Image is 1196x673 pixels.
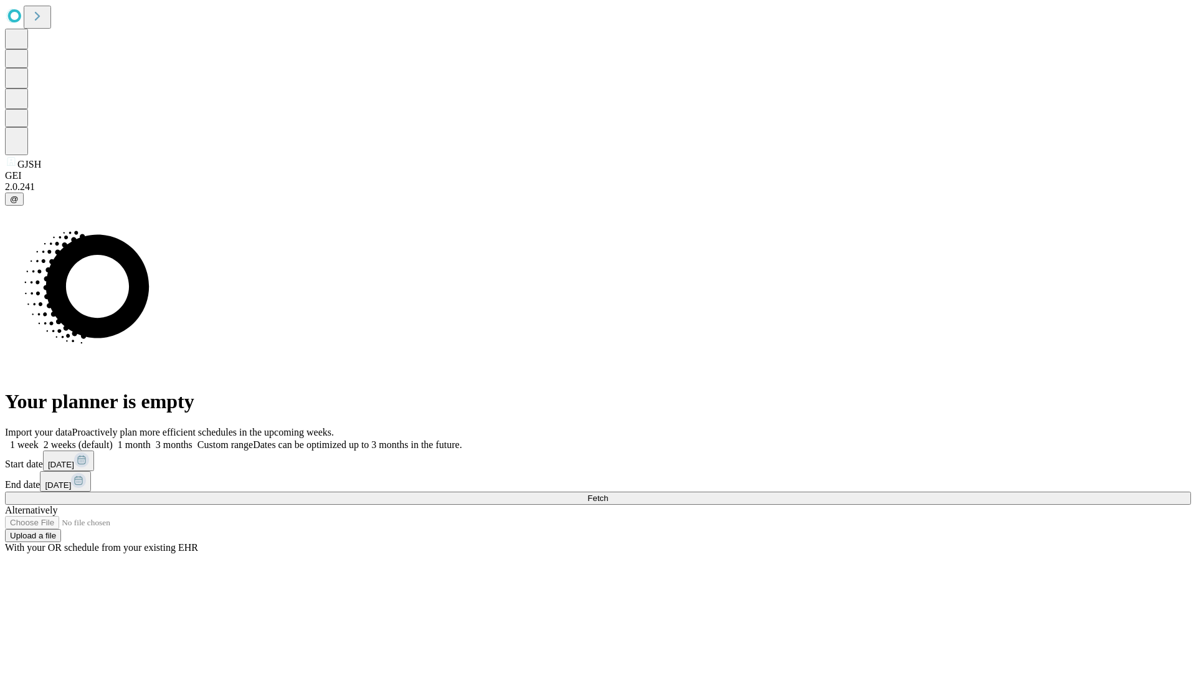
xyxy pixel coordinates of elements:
span: 3 months [156,439,192,450]
span: Alternatively [5,505,57,515]
button: [DATE] [43,451,94,471]
span: 2 weeks (default) [44,439,113,450]
span: Import your data [5,427,72,437]
div: End date [5,471,1191,492]
div: Start date [5,451,1191,471]
span: Dates can be optimized up to 3 months in the future. [253,439,462,450]
button: Upload a file [5,529,61,542]
span: Proactively plan more efficient schedules in the upcoming weeks. [72,427,334,437]
span: With your OR schedule from your existing EHR [5,542,198,553]
span: @ [10,194,19,204]
button: Fetch [5,492,1191,505]
span: Fetch [587,494,608,503]
h1: Your planner is empty [5,390,1191,413]
span: 1 week [10,439,39,450]
span: [DATE] [45,480,71,490]
span: GJSH [17,159,41,169]
button: [DATE] [40,471,91,492]
button: @ [5,193,24,206]
span: 1 month [118,439,151,450]
div: GEI [5,170,1191,181]
span: [DATE] [48,460,74,469]
span: Custom range [197,439,253,450]
div: 2.0.241 [5,181,1191,193]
